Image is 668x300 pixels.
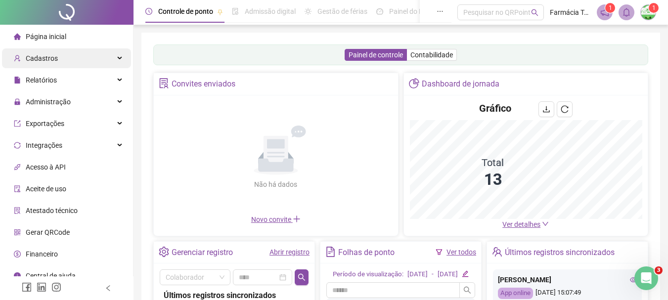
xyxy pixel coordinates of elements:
iframe: Intercom live chat [634,266,658,290]
span: down [542,220,549,227]
span: Farmácia Total da Ilha [550,7,591,18]
span: Acesso à API [26,163,66,171]
span: dollar [14,251,21,257]
span: Atestado técnico [26,207,78,214]
span: info-circle [14,272,21,279]
span: Painel de controle [349,51,403,59]
span: 1 [652,4,656,11]
span: bell [622,8,631,17]
span: audit [14,185,21,192]
span: solution [159,78,169,88]
span: user-add [14,55,21,62]
span: lock [14,98,21,105]
div: - [432,269,434,280]
span: 3 [655,266,663,274]
span: Integrações [26,141,62,149]
span: sync [14,142,21,149]
a: Abrir registro [269,248,310,256]
div: Convites enviados [172,76,235,92]
span: Cadastros [26,54,58,62]
div: Folhas de ponto [338,244,395,261]
sup: Atualize o seu contato no menu Meus Dados [649,3,659,13]
span: Central de ajuda [26,272,76,280]
span: dashboard [376,8,383,15]
span: Contabilidade [410,51,453,59]
span: reload [561,105,569,113]
div: Gerenciar registro [172,244,233,261]
span: Aceite de uso [26,185,66,193]
span: plus [293,215,301,223]
span: clock-circle [145,8,152,15]
span: Gestão de férias [317,7,367,15]
span: solution [14,207,21,214]
div: Últimos registros sincronizados [505,244,615,261]
span: file-text [325,247,336,257]
div: Período de visualização: [333,269,403,280]
span: search [298,273,306,281]
span: search [463,286,471,294]
span: ellipsis [437,8,444,15]
h4: Gráfico [479,101,511,115]
div: Dashboard de jornada [422,76,499,92]
span: file [14,77,21,84]
span: 1 [609,4,612,11]
span: setting [159,247,169,257]
a: Ver detalhes down [502,220,549,228]
span: facebook [22,282,32,292]
span: Exportações [26,120,64,128]
span: api [14,164,21,171]
div: [DATE] [407,269,428,280]
span: Gerar QRCode [26,228,70,236]
span: instagram [51,282,61,292]
span: Admissão digital [245,7,296,15]
div: [PERSON_NAME] [498,274,637,285]
div: App online [498,288,533,299]
div: [DATE] [438,269,458,280]
span: pushpin [217,9,223,15]
div: [DATE] 15:07:49 [498,288,637,299]
span: file-done [232,8,239,15]
span: filter [436,249,443,256]
span: left [105,285,112,292]
span: notification [600,8,609,17]
span: Página inicial [26,33,66,41]
span: Financeiro [26,250,58,258]
span: Ver detalhes [502,220,540,228]
div: Não há dados [230,179,321,190]
span: pie-chart [409,78,419,88]
span: team [492,247,502,257]
sup: 1 [605,3,615,13]
span: qrcode [14,229,21,236]
span: Relatórios [26,76,57,84]
img: 24846 [641,5,656,20]
span: Novo convite [251,215,301,223]
span: edit [462,270,468,277]
span: linkedin [37,282,46,292]
span: search [531,9,538,16]
span: sun [305,8,312,15]
span: eye [630,276,637,283]
span: Controle de ponto [158,7,213,15]
span: Administração [26,98,71,106]
a: Ver todos [446,248,476,256]
span: download [542,105,550,113]
span: home [14,33,21,40]
span: export [14,120,21,127]
span: Painel do DP [389,7,428,15]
